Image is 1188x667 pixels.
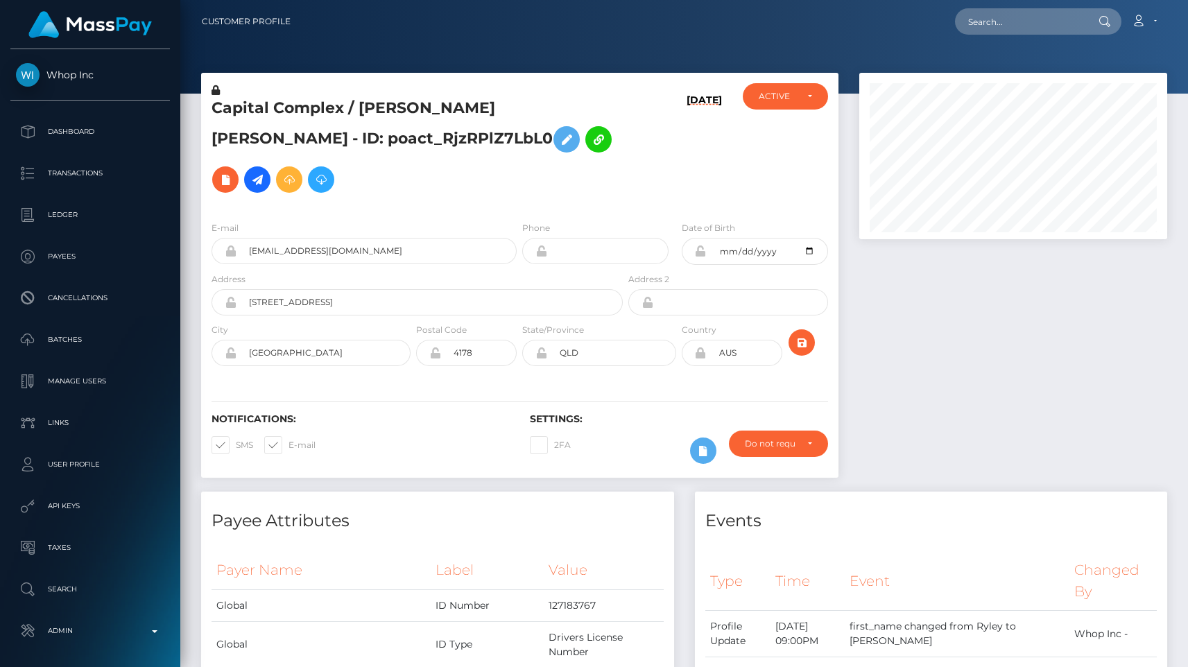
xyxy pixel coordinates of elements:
p: Transactions [16,163,164,184]
p: Admin [16,621,164,641]
a: Links [10,406,170,440]
a: Transactions [10,156,170,191]
div: ACTIVE [759,91,796,102]
span: Whop Inc [10,69,170,81]
th: Event [845,551,1070,610]
a: Initiate Payout [244,166,270,193]
a: Payees [10,239,170,274]
label: Postal Code [416,324,467,336]
h6: Settings: [530,413,827,425]
td: first_name changed from Ryley to [PERSON_NAME] [845,611,1070,657]
h4: Events [705,509,1157,533]
button: Do not require [729,431,827,457]
p: Search [16,579,164,600]
h6: Notifications: [212,413,509,425]
th: Type [705,551,771,610]
input: Search... [955,8,1085,35]
label: E-mail [212,222,239,234]
p: User Profile [16,454,164,475]
a: Batches [10,322,170,357]
th: Changed By [1069,551,1157,610]
p: Ledger [16,205,164,225]
p: Taxes [16,537,164,558]
a: User Profile [10,447,170,482]
a: Search [10,572,170,607]
p: API Keys [16,496,164,517]
a: Cancellations [10,281,170,315]
label: 2FA [530,436,571,454]
button: ACTIVE [743,83,828,110]
a: API Keys [10,489,170,523]
td: ID Number [431,589,544,621]
img: MassPay Logo [28,11,152,38]
p: Dashboard [16,121,164,142]
p: Cancellations [16,288,164,309]
p: Manage Users [16,371,164,392]
a: Ledger [10,198,170,232]
p: Batches [16,329,164,350]
label: E-mail [264,436,316,454]
label: SMS [212,436,253,454]
td: Profile Update [705,611,771,657]
label: State/Province [522,324,584,336]
label: Address [212,273,246,286]
p: Links [16,413,164,433]
img: Whop Inc [16,63,40,87]
a: Customer Profile [202,7,291,36]
label: Address 2 [628,273,669,286]
th: Value [544,551,663,589]
label: City [212,324,228,336]
div: Do not require [745,438,795,449]
h4: Payee Attributes [212,509,664,533]
th: Time [771,551,844,610]
label: Date of Birth [682,222,735,234]
th: Payer Name [212,551,431,589]
td: Global [212,589,431,621]
label: Phone [522,222,550,234]
td: [DATE] 09:00PM [771,611,844,657]
label: Country [682,324,716,336]
h6: [DATE] [687,94,722,205]
a: Dashboard [10,114,170,149]
th: Label [431,551,544,589]
a: Taxes [10,530,170,565]
td: Whop Inc - [1069,611,1157,657]
a: Manage Users [10,364,170,399]
td: 127183767 [544,589,663,621]
h5: Capital Complex / [PERSON_NAME] [PERSON_NAME] - ID: poact_RjzRPlZ7LbL0 [212,98,615,200]
a: Admin [10,614,170,648]
p: Payees [16,246,164,267]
